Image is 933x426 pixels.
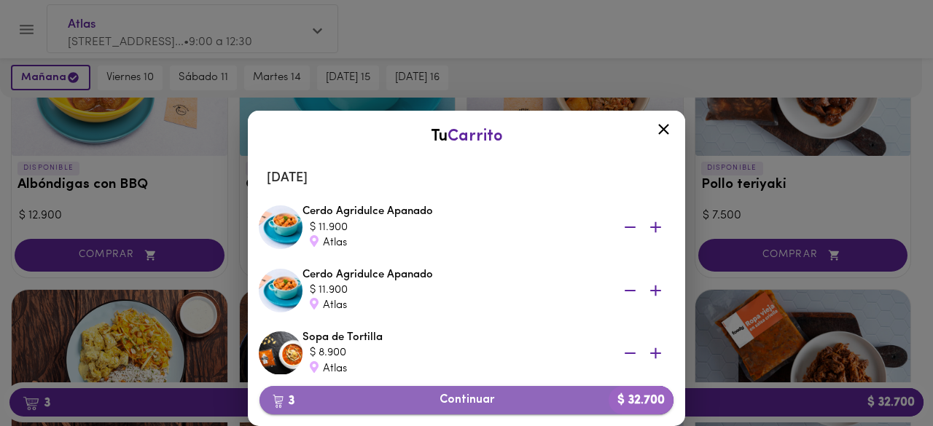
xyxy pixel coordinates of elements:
button: 3Continuar$ 32.700 [259,386,674,414]
img: Cerdo Agridulce Apanado [259,269,302,312]
div: $ 11.900 [310,220,601,235]
iframe: Messagebird Livechat Widget [848,342,918,411]
img: Sopa de Tortilla [259,331,302,375]
div: Atlas [310,235,601,251]
div: Cerdo Agridulce Apanado [302,204,674,251]
img: Cerdo Agridulce Apanado [259,205,302,249]
span: Carrito [448,128,503,145]
div: Tu [262,125,671,148]
span: Continuar [271,393,662,407]
li: [DATE] [255,161,678,196]
div: $ 8.900 [310,345,601,360]
b: 3 [264,391,303,410]
div: Cerdo Agridulce Apanado [302,267,674,314]
div: Atlas [310,298,601,313]
b: $ 32.700 [609,386,674,414]
div: Sopa de Tortilla [302,330,674,376]
img: cart.png [273,394,284,409]
div: $ 11.900 [310,283,601,298]
div: Atlas [310,361,601,376]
